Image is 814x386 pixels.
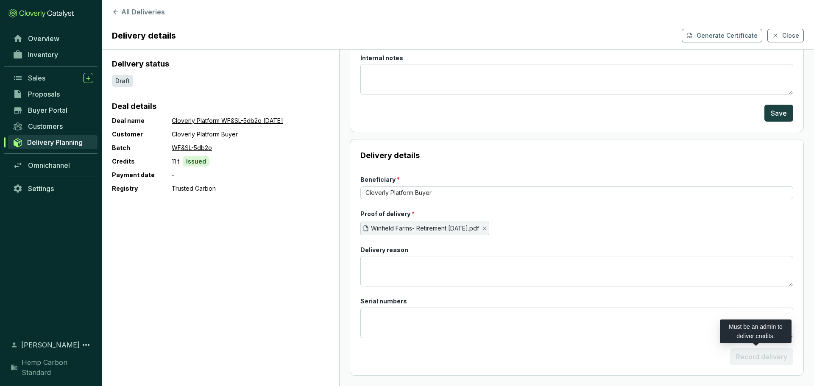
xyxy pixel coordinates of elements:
input: Enter beneficiary name [360,186,793,199]
span: Settings [28,184,54,193]
span: Overview [28,34,59,43]
label: Internal notes [360,54,403,62]
a: Sales [8,71,98,85]
p: Credits [112,156,172,167]
a: Cloverly Platform Buyer [172,129,238,139]
button: Close [767,29,804,42]
label: Proof of delivery [360,210,415,218]
a: Cloverly Platform WF&SL-5db2o [DATE] [172,116,283,126]
p: Customer [112,129,172,139]
div: Draft [112,75,133,87]
span: Close [482,226,487,231]
div: Must be an admin to deliver credits. [720,319,792,343]
span: Customers [28,122,63,131]
span: [PERSON_NAME] [21,340,80,350]
p: Delivery details [360,150,793,161]
p: Deal details [112,100,329,112]
p: Issued [186,157,206,166]
a: Delivery Planning [8,135,98,149]
p: Batch [112,143,172,153]
span: Hemp Carbon Standard [22,357,93,378]
span: Omnichannel [28,161,70,169]
p: Deal name [112,116,172,126]
span: Close [782,31,799,40]
a: WF&SL-5db2o [172,143,212,153]
span: Proposals [28,90,60,98]
label: Serial numbers [360,297,407,305]
a: Omnichannel [8,158,98,172]
button: Save [764,105,793,122]
a: Buyer Portal [8,103,98,117]
label: Delivery reason [360,246,408,254]
p: Payment date [112,170,172,180]
p: 11 t [172,156,179,167]
p: Trusted Carbon [172,183,216,194]
button: Generate Certificate [682,29,762,42]
span: Buyer Portal [28,106,67,114]
a: Overview [8,31,98,46]
p: Delivery status [112,58,329,70]
a: Customers [8,119,98,133]
a: Inventory [8,47,98,62]
p: Registry [112,183,172,194]
a: Settings [8,181,98,196]
span: Delivery Planning [27,138,83,147]
span: Save [771,108,787,118]
p: - [172,170,174,180]
h1: Delivery details [112,30,176,42]
span: Sales [28,74,45,82]
button: All Deliveries [112,7,804,17]
p: Generate Certificate [697,31,758,40]
span: Inventory [28,50,58,59]
label: Beneficiary [360,175,400,184]
span: Winfield Farms- Retirement [DATE].pdf [360,222,489,235]
a: Proposals [8,87,98,101]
